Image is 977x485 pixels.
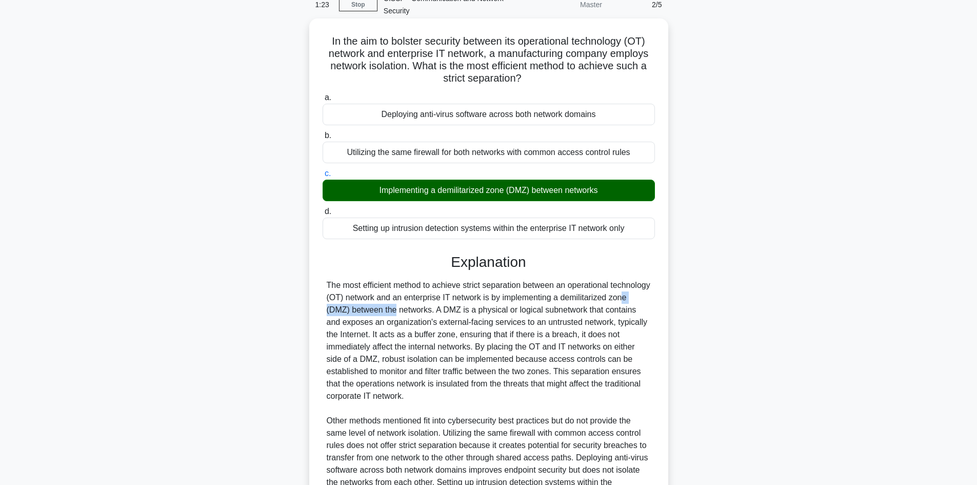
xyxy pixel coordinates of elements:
[325,207,331,216] span: d.
[323,180,655,201] div: Implementing a demilitarized zone (DMZ) between networks
[325,169,331,178] span: c.
[322,35,656,85] h5: In the aim to bolster security between its operational technology (OT) network and enterprise IT ...
[325,131,331,140] span: b.
[323,218,655,239] div: Setting up intrusion detection systems within the enterprise IT network only
[323,142,655,163] div: Utilizing the same firewall for both networks with common access control rules
[323,104,655,125] div: Deploying anti-virus software across both network domains
[329,254,649,271] h3: Explanation
[325,93,331,102] span: a.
